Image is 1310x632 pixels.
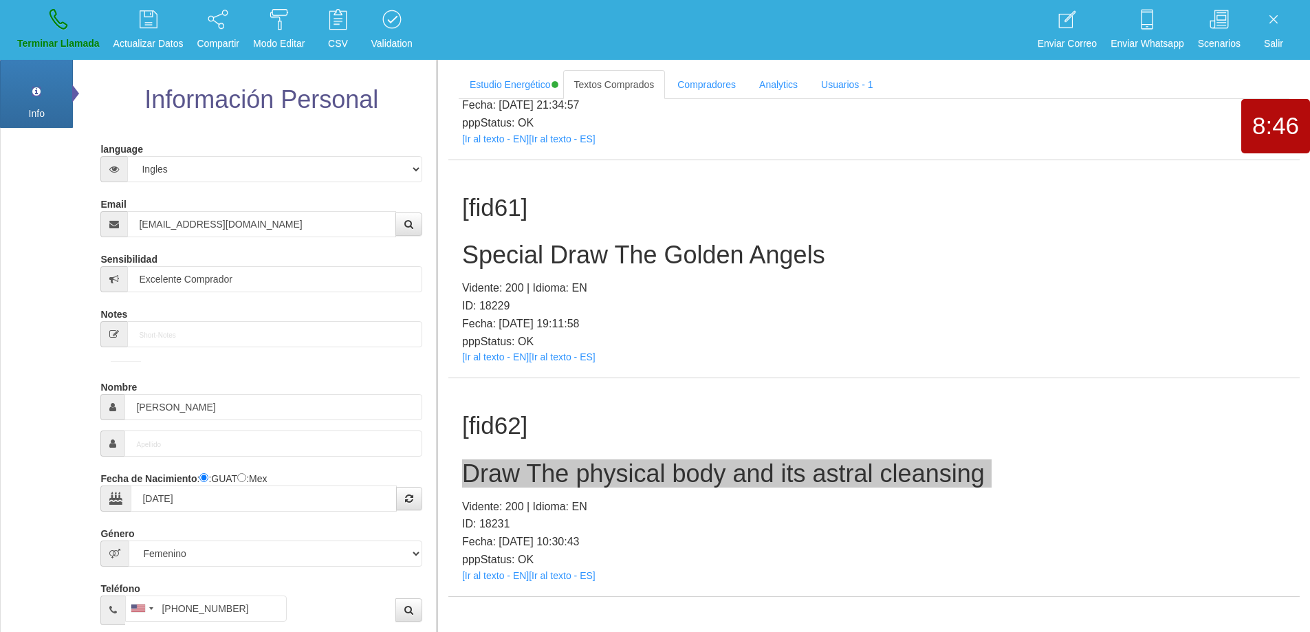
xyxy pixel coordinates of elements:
[237,473,246,482] input: :Yuca-Mex
[127,211,395,237] input: Correo electrónico
[462,570,529,581] a: [Ir al texto - EN]
[462,460,1286,488] h2: Draw The physical body and its astral cleansing
[462,498,1286,516] p: Vidente: 200 | Idioma: EN
[100,248,157,266] label: Sensibilidad
[462,515,1286,533] p: ID: 18231
[666,70,747,99] a: Compradores
[1241,113,1310,140] h1: 8:46
[529,351,595,362] a: [Ir al texto - ES]
[462,551,1286,569] p: pppStatus: OK
[462,241,1286,269] h2: Special Draw The Golden Angels
[253,36,305,52] p: Modo Editar
[97,86,425,113] h2: Información Personal
[100,522,134,541] label: Género
[193,4,244,56] a: Compartir
[109,4,188,56] a: Actualizar Datos
[1111,36,1184,52] p: Enviar Whatsapp
[100,467,422,512] div: : :GUAT :Mex
[462,133,529,144] a: [Ir al texto - EN]
[810,70,884,99] a: Usuarios - 1
[462,279,1286,297] p: Vidente: 200 | Idioma: EN
[248,4,309,56] a: Modo Editar
[563,70,666,99] a: Textos Comprados
[127,321,422,347] input: Short-Notes
[459,70,562,99] a: Estudio Energético
[318,36,357,52] p: CSV
[462,195,1286,221] h1: [fid61]
[100,467,197,486] label: Fecha de Nacimiento
[12,4,105,56] a: Terminar Llamada
[124,431,422,457] input: Apellido
[529,570,595,581] a: [Ir al texto - ES]
[462,351,529,362] a: [Ir al texto - EN]
[197,36,239,52] p: Compartir
[462,533,1286,551] p: Fecha: [DATE] 10:30:43
[126,596,157,621] div: United States: +1
[199,473,208,482] input: :Quechi GUAT
[100,375,137,394] label: Nombre
[124,394,422,420] input: Nombre
[462,413,1286,439] h1: [fid62]
[314,4,362,56] a: CSV
[748,70,809,99] a: Analytics
[100,303,127,321] label: Notes
[100,193,126,211] label: Email
[371,36,412,52] p: Validation
[366,4,417,56] a: Validation
[1198,36,1241,52] p: Scenarios
[100,138,142,156] label: language
[1033,4,1102,56] a: Enviar Correo
[125,596,287,622] input: Teléfono
[1106,4,1189,56] a: Enviar Whatsapp
[17,36,100,52] p: Terminar Llamada
[1249,4,1298,56] a: Salir
[462,96,1286,114] p: Fecha: [DATE] 21:34:57
[462,297,1286,315] p: ID: 18229
[1038,36,1097,52] p: Enviar Correo
[529,133,595,144] a: [Ir al texto - ES]
[100,577,140,596] label: Teléfono
[113,36,184,52] p: Actualizar Datos
[1254,36,1293,52] p: Salir
[1193,4,1245,56] a: Scenarios
[462,114,1286,132] p: pppStatus: OK
[462,333,1286,351] p: pppStatus: OK
[127,266,422,292] input: Sensibilidad
[462,315,1286,333] p: Fecha: [DATE] 19:11:58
